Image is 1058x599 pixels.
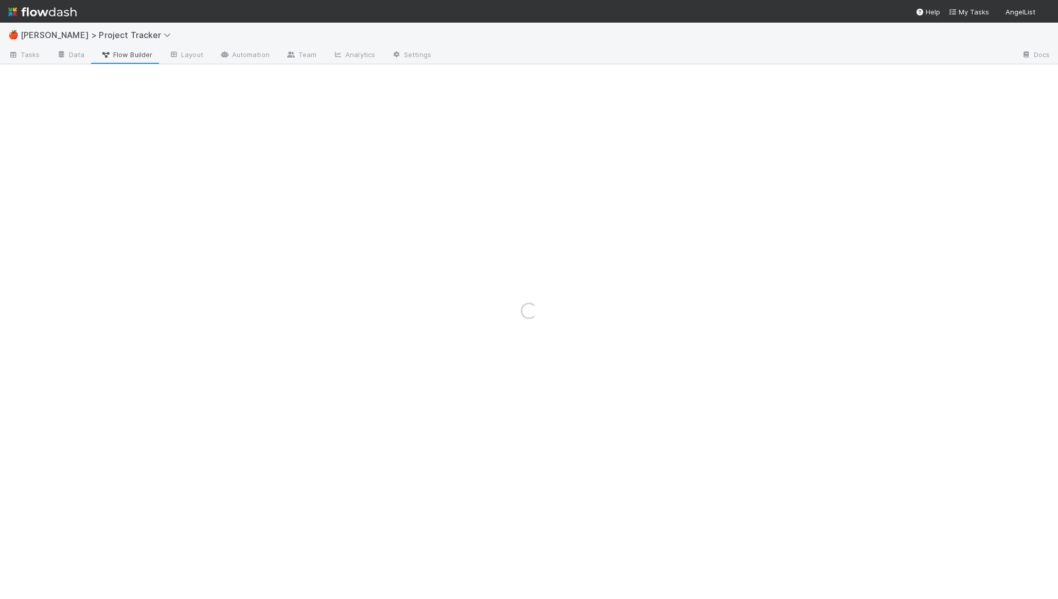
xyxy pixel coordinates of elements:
[1006,8,1035,16] span: AngelList
[915,7,940,17] div: Help
[1039,7,1050,17] img: avatar_8e0a024e-b700-4f9f-aecf-6f1e79dccd3c.png
[948,7,989,17] a: My Tasks
[8,3,77,21] img: logo-inverted-e16ddd16eac7371096b0.svg
[948,8,989,16] span: My Tasks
